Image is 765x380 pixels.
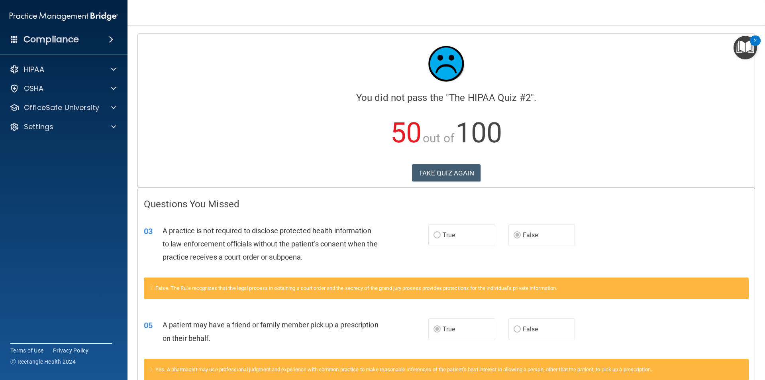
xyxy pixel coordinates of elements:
button: Open Resource Center, 2 new notifications [734,36,757,59]
p: HIPAA [24,65,44,74]
input: True [433,232,441,238]
input: False [514,232,521,238]
h4: You did not pass the " ". [144,93,749,103]
span: A practice is not required to disclose protected health information to law enforcement officials ... [163,226,378,261]
span: 100 [455,116,502,149]
button: TAKE QUIZ AGAIN [412,164,481,182]
a: OfficeSafe University [10,103,116,112]
p: OfficeSafe University [24,103,99,112]
img: sad_face.ecc698e2.jpg [422,40,470,88]
span: 05 [144,321,153,330]
span: 03 [144,226,153,236]
span: True [443,231,455,239]
span: False. The Rule recognizes that the legal process in obtaining a court order and the secrecy of t... [155,285,557,291]
span: 50 [390,116,422,149]
span: True [443,325,455,333]
span: out of [423,131,454,145]
a: HIPAA [10,65,116,74]
span: Ⓒ Rectangle Health 2024 [10,358,76,366]
span: Yes. A pharmacist may use professional judgment and experience with common practice to make reaso... [155,366,652,372]
a: OSHA [10,84,116,93]
h4: Questions You Missed [144,199,749,209]
input: True [433,327,441,333]
div: 2 [754,41,757,51]
span: False [523,231,538,239]
img: PMB logo [10,8,118,24]
a: Terms of Use [10,347,43,354]
a: Settings [10,122,116,132]
span: False [523,325,538,333]
iframe: Drift Widget Chat Controller [725,325,755,355]
span: The HIPAA Quiz #2 [449,92,531,103]
input: False [514,327,521,333]
h4: Compliance [24,34,79,45]
span: A patient may have a friend or family member pick up a prescription on their behalf. [163,321,379,342]
p: Settings [24,122,53,132]
p: OSHA [24,84,44,93]
a: Privacy Policy [53,347,89,354]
